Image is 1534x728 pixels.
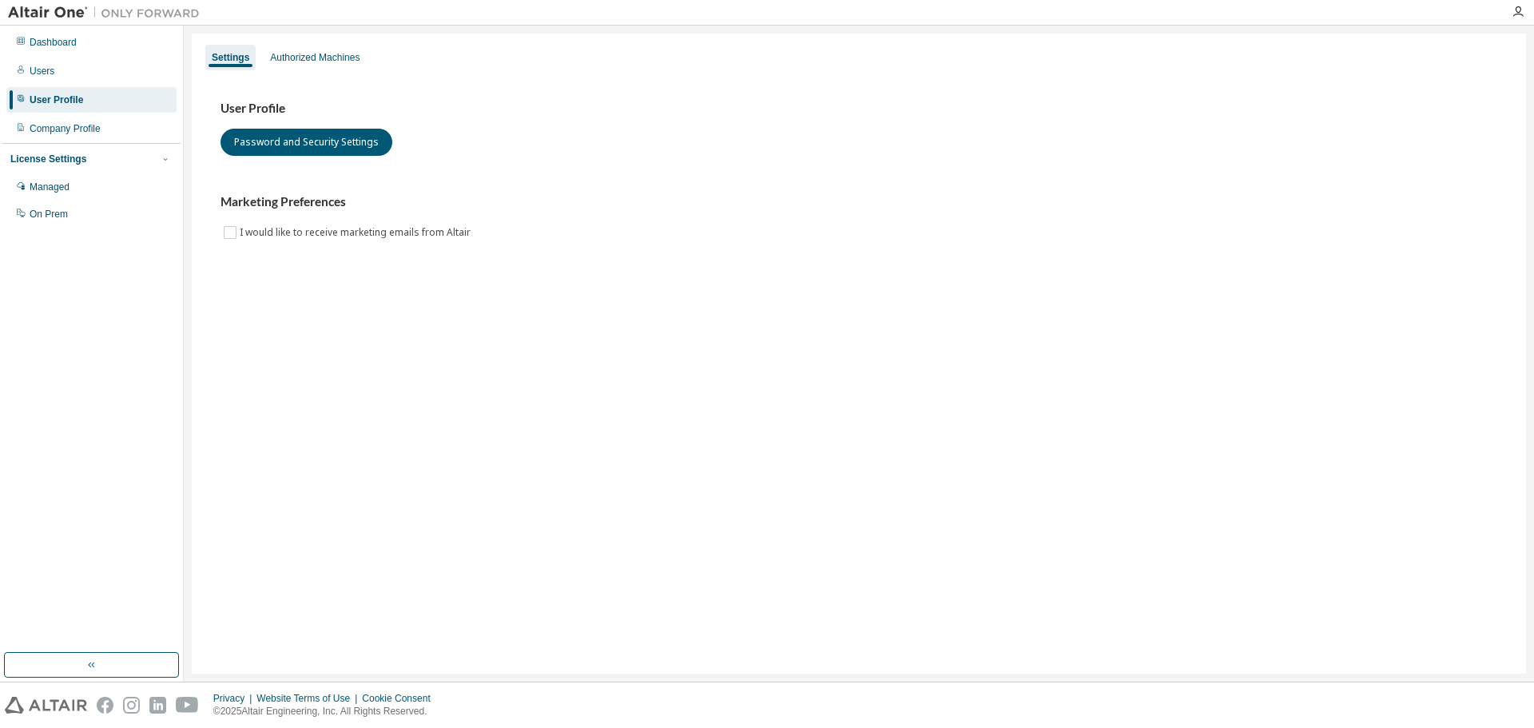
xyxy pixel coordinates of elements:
img: linkedin.svg [149,697,166,714]
img: facebook.svg [97,697,113,714]
p: © 2025 Altair Engineering, Inc. All Rights Reserved. [213,705,440,718]
h3: User Profile [221,101,1497,117]
img: Altair One [8,5,208,21]
div: Settings [212,51,249,64]
div: Company Profile [30,122,101,135]
img: youtube.svg [176,697,199,714]
div: Managed [30,181,70,193]
img: altair_logo.svg [5,697,87,714]
div: Dashboard [30,36,77,49]
label: I would like to receive marketing emails from Altair [240,223,474,242]
div: Privacy [213,692,256,705]
div: Cookie Consent [362,692,439,705]
div: License Settings [10,153,86,165]
div: Users [30,65,54,78]
div: User Profile [30,93,83,106]
img: instagram.svg [123,697,140,714]
div: Authorized Machines [270,51,360,64]
button: Password and Security Settings [221,129,392,156]
div: Website Terms of Use [256,692,362,705]
div: On Prem [30,208,68,221]
h3: Marketing Preferences [221,194,1497,210]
